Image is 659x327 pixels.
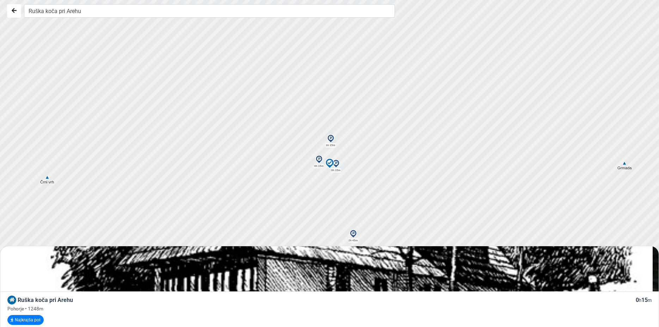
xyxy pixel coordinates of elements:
small: m [648,298,652,303]
button: Najkrajša pot [7,315,44,325]
input: Iskanje... [24,4,395,18]
span: 0 15 [636,297,652,303]
div: Pohorje • 1248m [7,305,652,312]
button: Nazaj [7,4,21,18]
small: h [639,298,641,303]
span: Ruška koča pri Arehu [18,297,73,303]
